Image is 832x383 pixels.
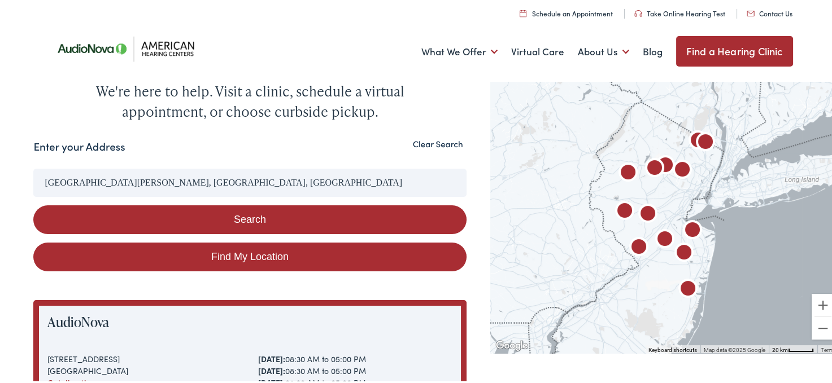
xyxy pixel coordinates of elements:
[621,228,657,265] div: AudioNova
[47,311,109,329] a: AudioNova
[610,154,646,190] div: AudioNova
[643,29,663,71] a: Blog
[47,363,242,375] div: [GEOGRAPHIC_DATA]
[704,345,765,351] span: Map data ©2025 Google
[630,195,666,231] div: AudioNova
[493,337,530,351] img: Google
[772,345,788,351] span: 20 km
[664,151,700,187] div: American Hearing Centers by AudioNova
[520,8,526,15] img: utility icon
[410,137,467,148] button: Clear Search
[747,7,792,16] a: Contact Us
[647,221,683,257] div: AudioNova
[33,204,466,232] button: Search
[676,34,793,65] a: Find a Hearing Clinic
[687,124,724,160] div: AudioNova
[647,147,683,183] div: AudioNova
[648,345,697,353] button: Keyboard shortcuts
[258,363,285,375] strong: [DATE]:
[769,344,817,351] button: Map Scale: 20 km per 42 pixels
[47,351,242,363] div: [STREET_ADDRESS]
[493,337,530,351] a: Open this area in Google Maps (opens a new window)
[578,29,629,71] a: About Us
[520,7,613,16] a: Schedule an Appointment
[33,241,466,270] a: Find My Location
[670,270,706,306] div: AudioNova
[634,7,725,16] a: Take Online Hearing Test
[680,122,716,158] div: AudioNova
[421,29,498,71] a: What We Offer
[69,80,431,120] div: We're here to help. Visit a clinic, schedule a virtual appointment, or choose curbside pickup.
[33,167,466,195] input: Enter your address or zip code
[747,9,755,15] img: utility icon
[666,234,702,270] div: AudioNova
[258,351,285,363] strong: [DATE]:
[674,212,711,248] div: AudioNova
[637,149,673,186] div: American Hearing Centers by AudioNova
[634,8,642,15] img: utility icon
[33,137,125,153] label: Enter your Address
[511,29,564,71] a: Virtual Care
[607,192,643,228] div: AudioNova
